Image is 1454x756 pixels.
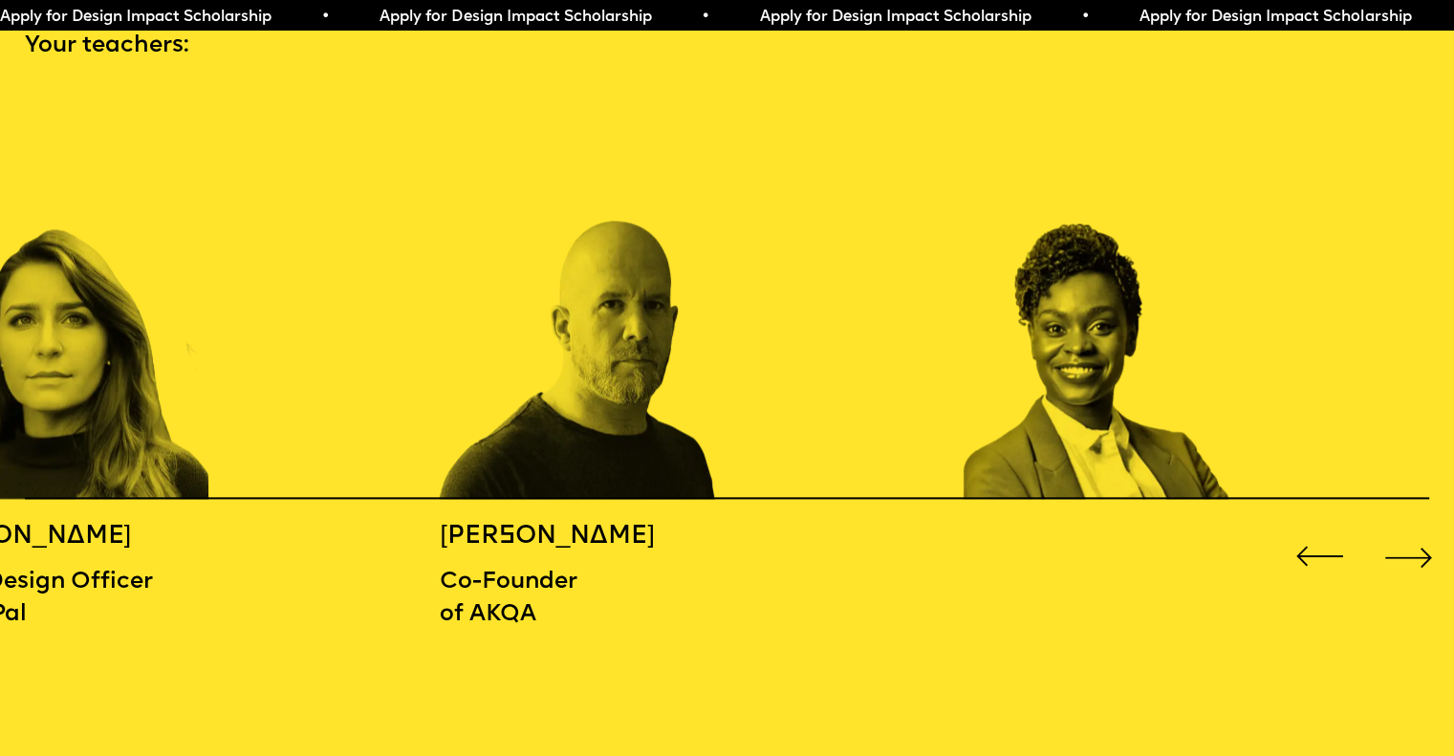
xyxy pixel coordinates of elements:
[1379,528,1438,586] div: Next slide
[1291,528,1349,586] div: Previous slide
[964,92,1313,499] div: 8 / 16
[25,31,1428,62] p: Your teachers:
[440,567,702,631] p: Co-Founder of AKQA
[440,92,789,499] div: 7 / 16
[320,10,329,25] span: •
[701,10,709,25] span: •
[440,521,702,552] h5: [PERSON_NAME]
[1080,10,1089,25] span: •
